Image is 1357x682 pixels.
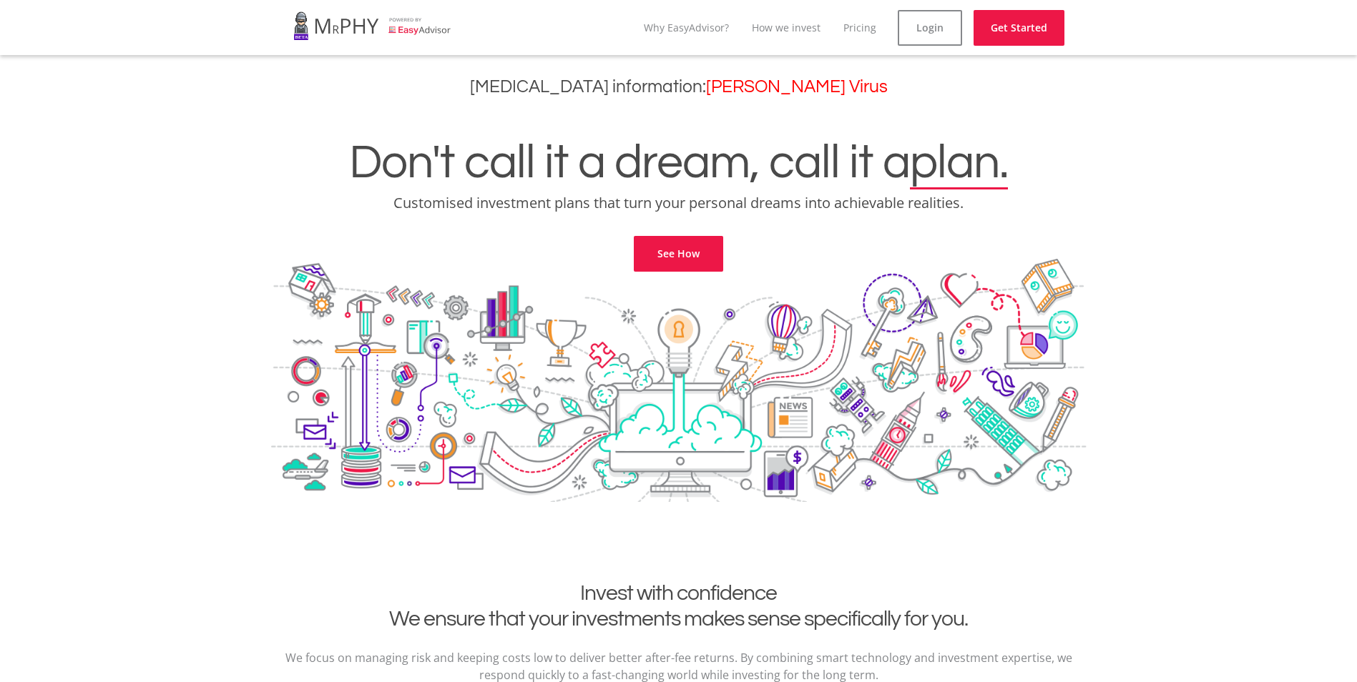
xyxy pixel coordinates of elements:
p: Customised investment plans that turn your personal dreams into achievable realities. [11,193,1346,213]
a: [PERSON_NAME] Virus [706,78,888,96]
h1: Don't call it a dream, call it a [11,139,1346,187]
a: Login [898,10,962,46]
h2: Invest with confidence We ensure that your investments makes sense specifically for you. [282,580,1076,632]
span: plan. [910,139,1008,187]
h3: [MEDICAL_DATA] information: [11,76,1346,97]
a: Get Started [974,10,1064,46]
a: Why EasyAdvisor? [644,21,729,34]
a: How we invest [752,21,820,34]
a: Pricing [843,21,876,34]
a: See How [634,236,723,272]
